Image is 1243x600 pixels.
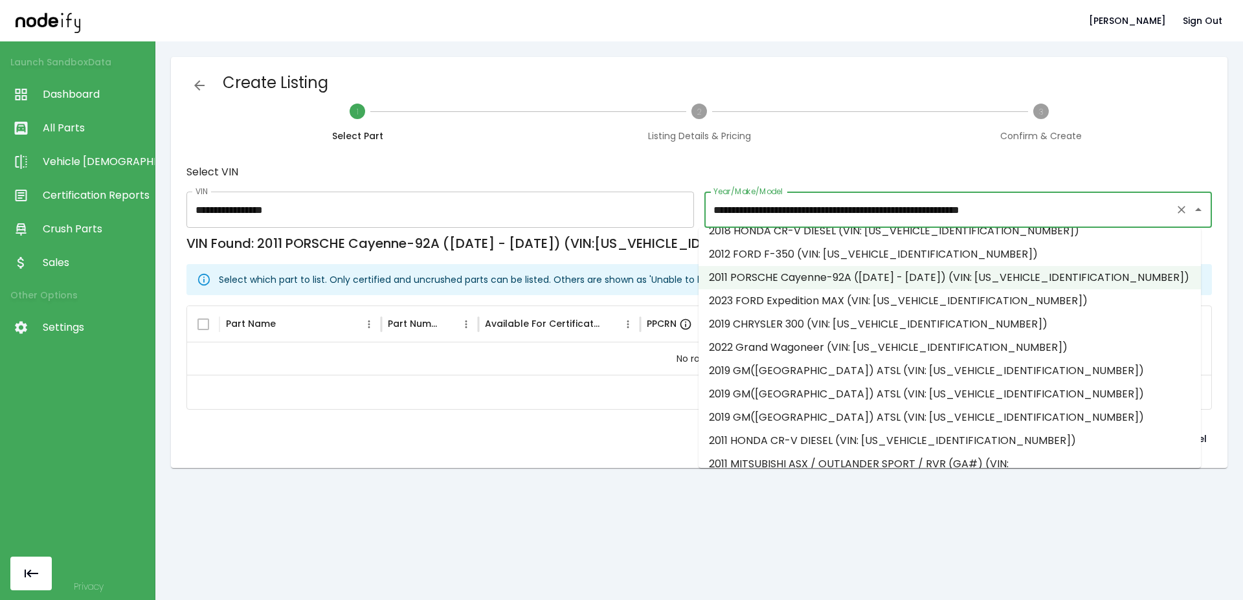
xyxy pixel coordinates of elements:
h6: VIN Found: 2011 PORSCHE Cayenne-92A ([DATE] - [DATE]) (VIN: [US_VEHICLE_IDENTIFICATION_NUMBER] ) [186,233,1212,254]
text: 1 [357,106,359,117]
button: [PERSON_NAME] [1084,9,1171,33]
li: 2022 Grand Wagoneer (VIN: [US_VEHICLE_IDENTIFICATION_NUMBER]) [699,336,1201,359]
button: Close [1189,201,1207,219]
span: Confirm & Create [875,129,1207,142]
button: Available For Certification column menu [619,315,637,333]
span: Sales [43,255,148,271]
span: Select Part [192,129,523,142]
h6: Select VIN [186,163,1212,181]
h6: PPCRN [647,317,677,331]
a: Privacy [74,580,104,593]
li: 2019 CHRYSLER 300 (VIN: [US_VEHICLE_IDENTIFICATION_NUMBER]) [699,313,1201,336]
button: Sort [439,315,457,333]
li: 2012 FORD F-350 (VIN: [US_VEHICLE_IDENTIFICATION_NUMBER]) [699,243,1201,266]
text: 2 [697,106,702,117]
button: Sign Out [1178,9,1227,33]
span: Listing Details & Pricing [533,129,865,142]
span: Crush Parts [43,221,148,237]
img: nodeify [16,8,80,32]
button: Sort [601,315,619,333]
button: Sort [693,315,711,333]
label: Year/Make/Model [713,186,783,197]
button: Part Name column menu [360,315,378,333]
li: 2023 FORD Expedition MAX (VIN: [US_VEHICLE_IDENTIFICATION_NUMBER]) [699,289,1201,313]
li: 2011 MITSUBISHI ASX / OUTLANDER SPORT / RVR (GA#) (VIN: [US_VEHICLE_IDENTIFICATION_NUMBER]) [699,452,1201,491]
span: Vehicle [DEMOGRAPHIC_DATA] [43,154,148,170]
div: Part Name [226,317,276,331]
div: Available For Certification [485,317,599,331]
label: VIN [196,186,208,197]
li: 2011 PORSCHE Cayenne-92A ([DATE] - [DATE]) (VIN: [US_VEHICLE_IDENTIFICATION_NUMBER]) [699,266,1201,289]
button: Part Number column menu [457,315,475,333]
span: Dashboard [43,87,148,102]
li: 2019 GM([GEOGRAPHIC_DATA]) ATSL (VIN: [US_VEHICLE_IDENTIFICATION_NUMBER]) [699,383,1201,406]
p: Select which part to list. Only certified and uncrushed parts can be listed. Others are shown as ... [219,273,713,286]
li: 2019 GM([GEOGRAPHIC_DATA]) ATSL (VIN: [US_VEHICLE_IDENTIFICATION_NUMBER]) [699,359,1201,383]
span: All Parts [43,120,148,136]
span: Settings [43,320,148,335]
button: Sort [277,315,295,333]
li: 2018 HONDA CR-V DIESEL (VIN: [US_VEHICLE_IDENTIFICATION_NUMBER]) [699,219,1201,243]
li: 2011 HONDA CR-V DIESEL (VIN: [US_VEHICLE_IDENTIFICATION_NUMBER]) [699,429,1201,452]
div: Part Number [388,317,438,331]
li: 2019 GM([GEOGRAPHIC_DATA]) ATSL (VIN: [US_VEHICLE_IDENTIFICATION_NUMBER]) [699,406,1201,429]
div: No rows [187,342,1200,375]
text: 3 [1039,106,1043,117]
h5: Create Listing [223,72,328,98]
button: Clear [1172,201,1191,219]
span: Certification Reports [43,188,148,203]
